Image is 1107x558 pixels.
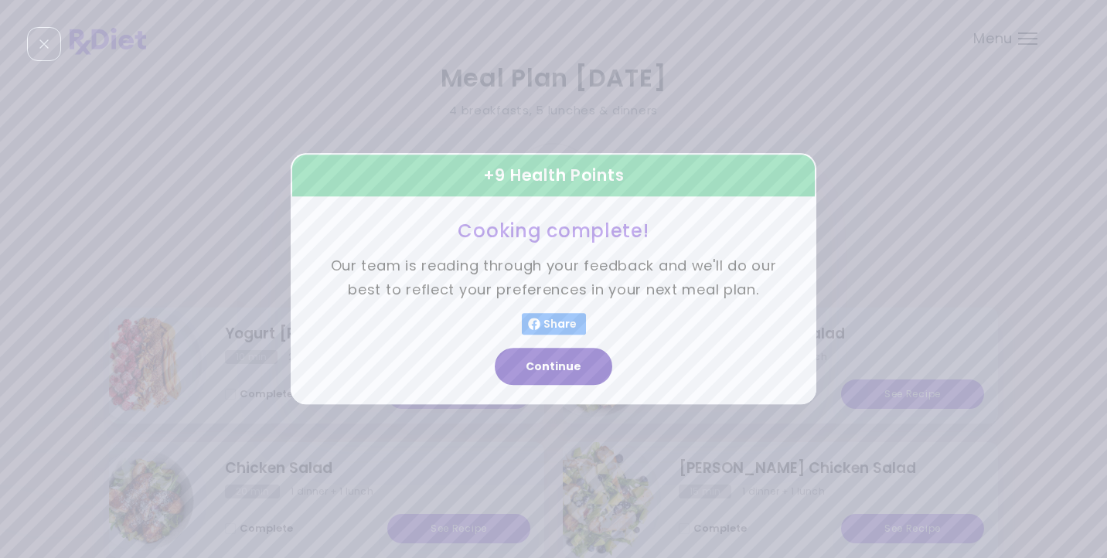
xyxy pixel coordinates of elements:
[540,318,580,331] span: Share
[27,27,61,61] div: Close
[329,255,778,302] p: Our team is reading through your feedback and we'll do our best to reflect your preferences in yo...
[495,349,612,386] button: Continue
[291,153,816,198] div: + 9 Health Points
[522,314,586,335] button: Share
[329,219,778,243] h3: Cooking complete!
